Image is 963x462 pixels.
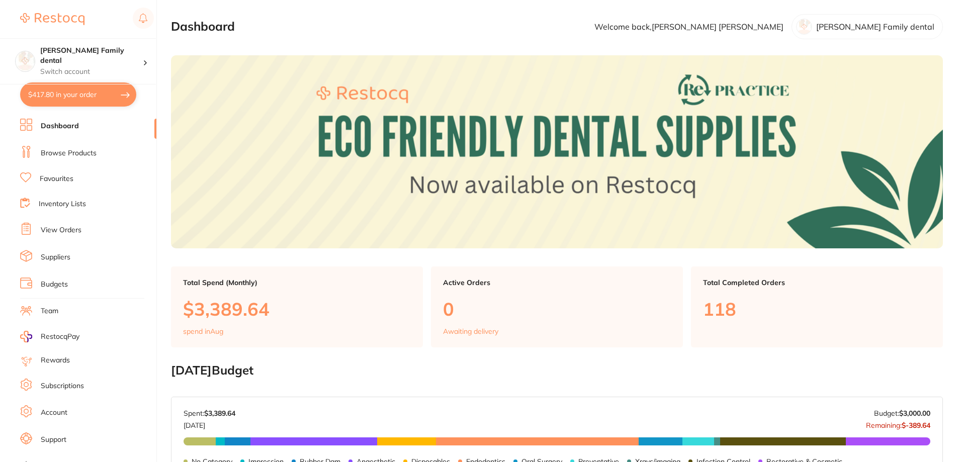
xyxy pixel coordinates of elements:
p: Budget: [874,409,930,417]
a: Active Orders0Awaiting delivery [431,266,683,348]
img: Restocq Logo [20,13,84,25]
a: Account [41,408,67,418]
a: Browse Products [41,148,97,158]
a: Suppliers [41,252,70,262]
strong: $3,389.64 [204,409,235,418]
a: RestocqPay [20,331,79,342]
p: Total Completed Orders [703,279,931,287]
p: spend in Aug [183,327,223,335]
p: Total Spend (Monthly) [183,279,411,287]
a: Inventory Lists [39,199,86,209]
p: Switch account [40,67,143,77]
p: Active Orders [443,279,671,287]
a: Subscriptions [41,381,84,391]
button: $417.80 in your order [20,82,136,107]
strong: $-389.64 [902,421,930,430]
a: Dashboard [41,121,79,131]
a: Team [41,306,58,316]
img: Westbrook Family dental [16,51,35,70]
p: 0 [443,299,671,319]
h2: [DATE] Budget [171,363,943,378]
strong: $3,000.00 [899,409,930,418]
p: Awaiting delivery [443,327,498,335]
p: Spent: [184,409,235,417]
p: [DATE] [184,417,235,429]
p: 118 [703,299,931,319]
a: Restocq Logo [20,8,84,31]
p: Welcome back, [PERSON_NAME] [PERSON_NAME] [594,22,783,31]
h2: Dashboard [171,20,235,34]
span: RestocqPay [41,332,79,342]
a: Total Spend (Monthly)$3,389.64spend inAug [171,266,423,348]
p: $3,389.64 [183,299,411,319]
a: Favourites [40,174,73,184]
a: Total Completed Orders118 [691,266,943,348]
img: RestocqPay [20,331,32,342]
p: [PERSON_NAME] Family dental [816,22,934,31]
a: Budgets [41,280,68,290]
a: Support [41,435,66,445]
a: View Orders [41,225,81,235]
h4: Westbrook Family dental [40,46,143,65]
img: Dashboard [171,55,943,248]
p: Remaining: [866,417,930,429]
a: Rewards [41,355,70,365]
